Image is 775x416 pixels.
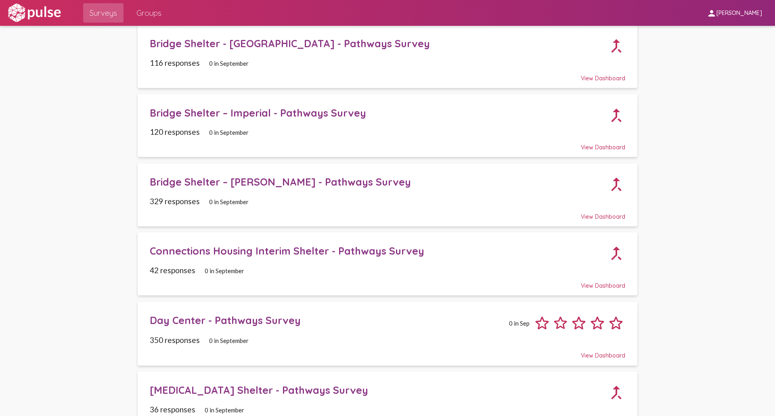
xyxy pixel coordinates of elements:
[150,197,200,206] span: 329 responses
[150,245,607,257] div: Connections Housing Interim Shelter - Pathways Survey
[707,8,716,18] mat-icon: person
[138,25,638,88] a: Bridge Shelter - [GEOGRAPHIC_DATA] - Pathways Survey116 responses0 in SeptemberView Dashboard
[138,302,638,366] a: Day Center - Pathways Survey0 in Sep350 responses0 in SeptemberView Dashboard
[599,167,634,202] mat-icon: call_merge
[700,5,769,20] button: [PERSON_NAME]
[150,37,607,50] div: Bridge Shelter - [GEOGRAPHIC_DATA] - Pathways Survey
[150,265,195,275] span: 42 responses
[209,198,249,205] span: 0 in September
[150,67,625,82] div: View Dashboard
[599,375,634,410] mat-icon: call_merge
[136,6,161,20] span: Groups
[150,314,506,326] div: Day Center - Pathways Survey
[138,94,638,157] a: Bridge Shelter – Imperial - Pathways Survey120 responses0 in SeptemberView Dashboard
[138,163,638,226] a: Bridge Shelter – [PERSON_NAME] - Pathways Survey329 responses0 in SeptemberView Dashboard
[150,136,625,151] div: View Dashboard
[150,384,607,396] div: [MEDICAL_DATA] Shelter - Pathways Survey
[205,267,244,274] span: 0 in September
[6,3,62,23] img: white-logo.svg
[138,232,638,295] a: Connections Housing Interim Shelter - Pathways Survey42 responses0 in SeptemberView Dashboard
[209,337,249,344] span: 0 in September
[150,127,200,136] span: 120 responses
[150,275,625,289] div: View Dashboard
[150,107,607,119] div: Bridge Shelter – Imperial - Pathways Survey
[209,60,249,67] span: 0 in September
[150,405,195,414] span: 36 responses
[150,206,625,220] div: View Dashboard
[130,3,168,23] a: Groups
[599,98,634,133] mat-icon: call_merge
[205,406,244,414] span: 0 in September
[150,58,200,67] span: 116 responses
[83,3,124,23] a: Surveys
[599,28,634,64] mat-icon: call_merge
[150,335,200,345] span: 350 responses
[716,10,762,17] span: [PERSON_NAME]
[599,236,634,271] mat-icon: call_merge
[90,6,117,20] span: Surveys
[209,129,249,136] span: 0 in September
[509,320,530,327] span: 0 in Sep
[150,345,625,359] div: View Dashboard
[150,176,607,188] div: Bridge Shelter – [PERSON_NAME] - Pathways Survey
